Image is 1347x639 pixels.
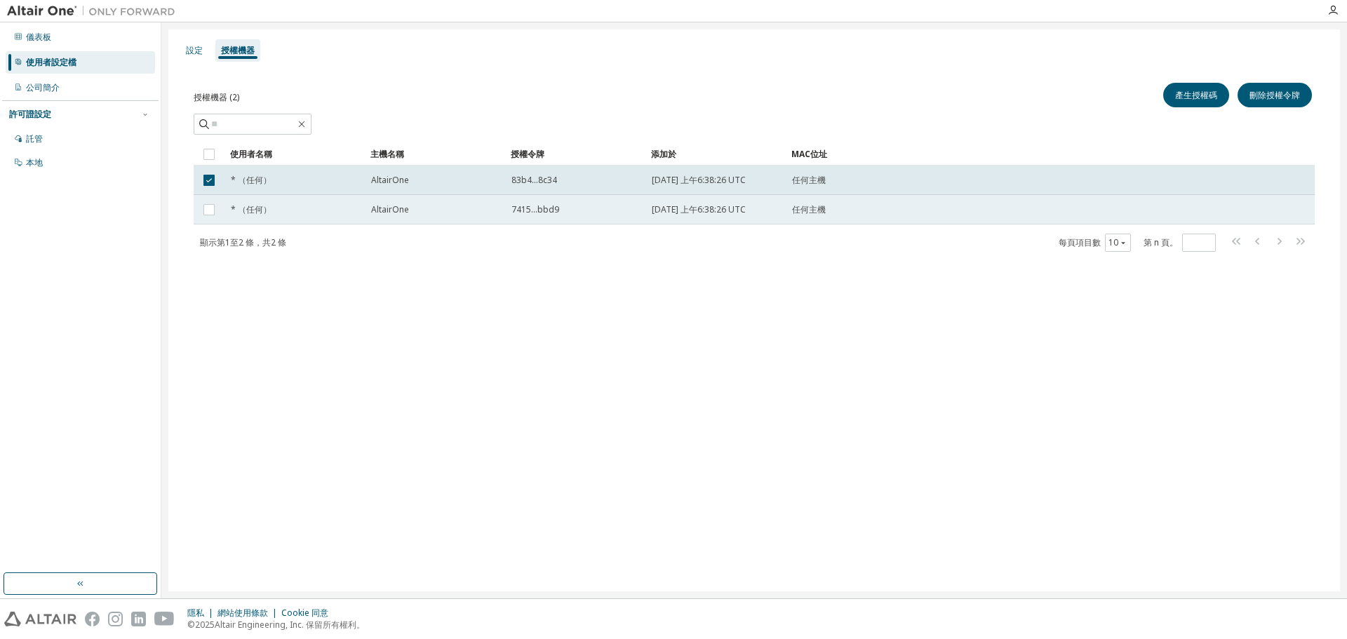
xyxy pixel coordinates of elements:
font: 刪除授權令牌 [1249,89,1300,101]
font: 使用者名稱 [230,148,272,160]
font: MAC位址 [791,148,827,160]
font: 儀表板 [26,31,51,43]
img: altair_logo.svg [4,612,76,626]
font: 2025 [195,619,215,631]
font: 共 [262,236,271,248]
font: 授權機器 [221,44,255,56]
font: 任何主機 [792,203,826,215]
font: Altair Engineering, Inc. 保留所有權利。 [215,619,365,631]
button: 刪除授權令牌 [1238,83,1312,107]
font: Cookie 同意 [281,607,328,619]
font: 10 [1108,236,1118,248]
font: AltairOne [371,203,409,215]
font: © [187,619,195,631]
img: youtube.svg [154,612,175,626]
font: 83b4...8c34 [511,174,557,186]
button: 產生授權碼 [1163,83,1229,107]
font: 託管 [26,133,43,144]
font: [DATE] 上午6:38:26 UTC [652,203,746,215]
font: 每頁項目數 [1059,236,1101,248]
img: instagram.svg [108,612,123,626]
font: * （任何） [231,203,272,215]
font: 公司簡介 [26,81,60,93]
font: 使用者設定檔 [26,56,76,68]
font: 隱私 [187,607,204,619]
font: 任何主機 [792,174,826,186]
font: 本地 [26,156,43,168]
font: 網站使用條款 [217,607,268,619]
img: facebook.svg [85,612,100,626]
font: 主機名稱 [370,148,404,160]
img: 牽牛星一號 [7,4,182,18]
img: linkedin.svg [131,612,146,626]
font: 至 [230,236,239,248]
font: 第 n 頁。 [1144,236,1178,248]
font: 授權令牌 [511,148,544,160]
font: 顯示第 [200,236,225,248]
font: [DATE] 上午6:38:26 UTC [652,174,746,186]
font: 許可證設定 [9,108,51,120]
font: 7415...bbd9 [511,203,559,215]
font: 授權機器 (2) [194,91,239,103]
font: 添加於 [651,148,676,160]
font: * （任何） [231,174,272,186]
font: 2 條， [239,236,262,248]
font: 設定 [186,44,203,56]
font: AltairOne [371,174,409,186]
font: 1 [225,236,230,248]
font: 2 條 [271,236,286,248]
font: 產生授權碼 [1175,89,1217,101]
